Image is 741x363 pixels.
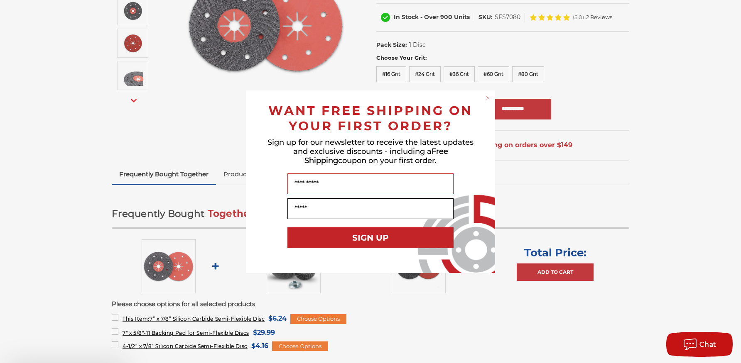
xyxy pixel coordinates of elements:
span: WANT FREE SHIPPING ON YOUR FIRST ORDER? [268,103,473,134]
span: Chat [699,341,716,348]
span: Free Shipping [304,147,448,165]
button: SIGN UP [287,227,454,248]
button: Chat [666,332,733,357]
span: Sign up for our newsletter to receive the latest updates and exclusive discounts - including a co... [267,138,474,165]
button: Close dialog [483,94,492,102]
